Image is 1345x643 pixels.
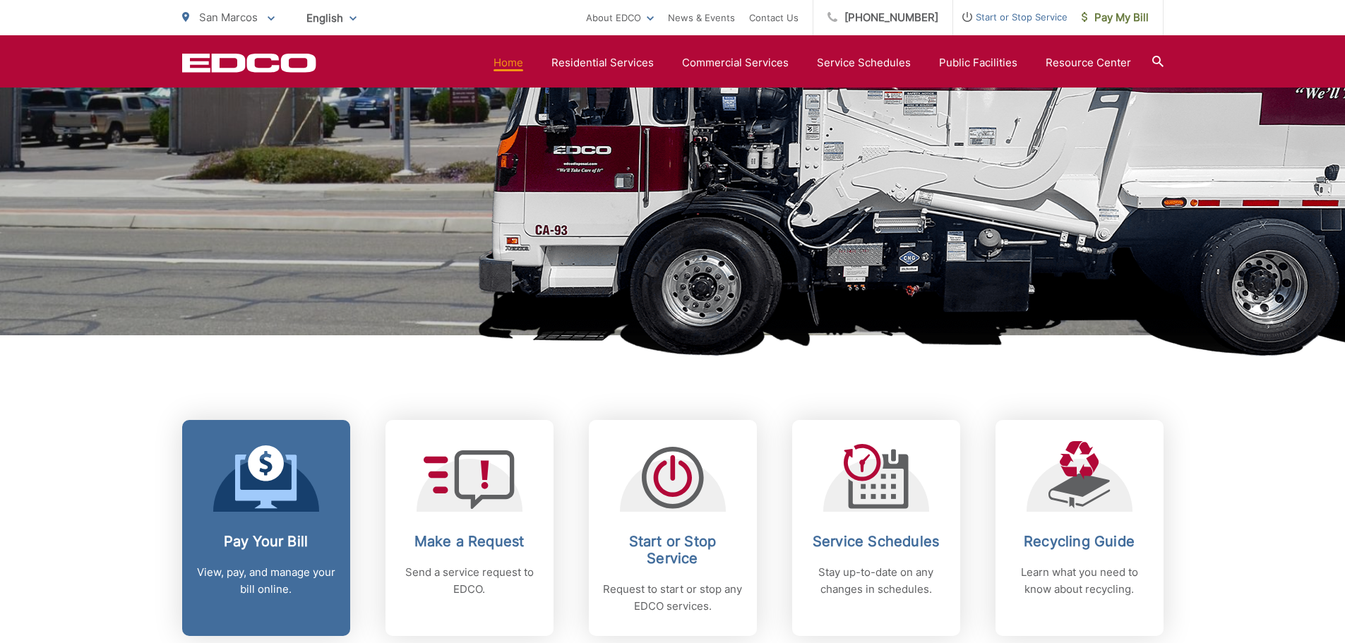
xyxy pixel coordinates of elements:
span: English [296,6,367,30]
a: Recycling Guide Learn what you need to know about recycling. [996,420,1164,636]
span: Pay My Bill [1082,9,1149,26]
a: Public Facilities [939,54,1017,71]
a: Service Schedules Stay up-to-date on any changes in schedules. [792,420,960,636]
p: Send a service request to EDCO. [400,564,539,598]
a: Home [494,54,523,71]
p: Request to start or stop any EDCO services. [603,581,743,615]
p: Stay up-to-date on any changes in schedules. [806,564,946,598]
span: San Marcos [199,11,258,24]
a: Pay Your Bill View, pay, and manage your bill online. [182,420,350,636]
a: EDCD logo. Return to the homepage. [182,53,316,73]
h2: Start or Stop Service [603,533,743,567]
h2: Service Schedules [806,533,946,550]
h2: Make a Request [400,533,539,550]
a: Commercial Services [682,54,789,71]
p: View, pay, and manage your bill online. [196,564,336,598]
a: Contact Us [749,9,799,26]
a: Make a Request Send a service request to EDCO. [385,420,554,636]
a: About EDCO [586,9,654,26]
a: Residential Services [551,54,654,71]
a: Resource Center [1046,54,1131,71]
a: Service Schedules [817,54,911,71]
h2: Pay Your Bill [196,533,336,550]
a: News & Events [668,9,735,26]
h2: Recycling Guide [1010,533,1149,550]
p: Learn what you need to know about recycling. [1010,564,1149,598]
